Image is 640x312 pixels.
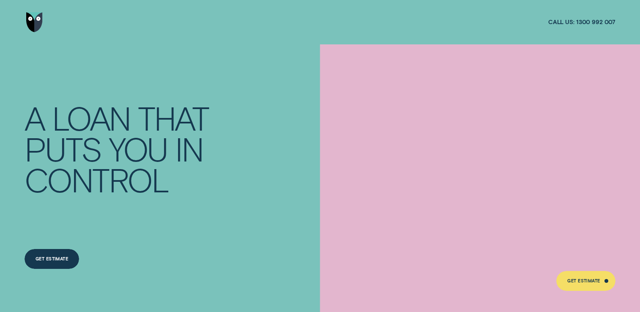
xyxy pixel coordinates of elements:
a: Call us:1300 992 007 [548,18,615,26]
h4: A LOAN THAT PUTS YOU IN CONTROL [25,102,217,195]
span: Call us: [548,18,574,26]
a: Get Estimate [556,271,615,291]
a: Get Estimate [25,249,80,269]
img: Wisr [26,12,43,32]
span: 1300 992 007 [576,18,615,26]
